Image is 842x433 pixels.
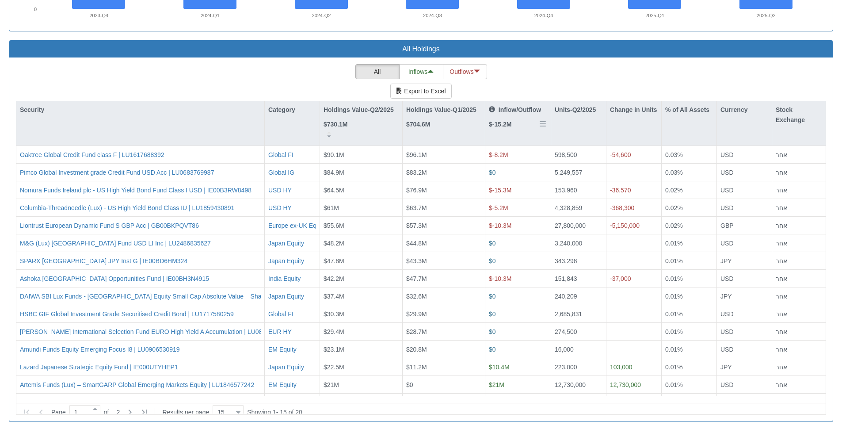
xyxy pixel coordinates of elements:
div: 0.01% [665,257,713,265]
span: $47.8M [324,257,344,264]
button: Japan Equity [268,363,304,372]
span: $0 [489,169,496,176]
div: USD [720,203,768,212]
div: 0.01% [665,310,713,318]
div: Showing 1 - 15 of 20 [247,404,302,420]
button: [PERSON_NAME] International Selection Fund EURO High Yield A Accumulation | LU0849399786 [20,327,290,336]
div: 27,800,000 [555,221,602,230]
span: $-15.3M [489,187,511,194]
span: $63.7M [406,204,427,211]
div: Stock Exchange [772,101,826,128]
div: Liontrust European Dynamic Fund S GBP Acc | GB00BKPQVT86 [20,221,199,230]
div: 240,209 [555,292,602,301]
text: 0 [34,7,37,12]
div: 0.03% [665,150,713,159]
div: Global FI [268,150,293,159]
button: USD HY [268,186,292,195]
div: אחר [776,327,822,336]
button: Japan Equity [268,239,304,248]
span: $0 [489,346,496,353]
span: $0 [489,257,496,264]
span: $84.9M [324,169,344,176]
div: Artemis Funds (Lux) – SmartGARP Global Emerging Markets Equity | LU1846577242 [20,380,254,389]
div: אחר [776,203,822,212]
span: $-8.2M [489,151,508,158]
span: $11.2M [406,364,427,371]
div: -54,600 [610,150,658,159]
div: 3,240,000 [555,239,602,248]
div: אחר [776,292,822,301]
div: אחר [776,150,822,159]
span: $28.7M [406,328,427,335]
button: Nomura Funds Ireland plc - US High Yield Bond Fund Class I USD | IE00B3RW8498 [20,186,251,195]
div: 15 [214,408,225,417]
div: 16,000 [555,345,602,354]
div: 0.01% [665,327,713,336]
button: Global IG [268,168,294,177]
div: USD HY [268,203,292,212]
span: $76.9M [406,187,427,194]
div: Currency [717,101,772,118]
span: $22.5M [324,364,344,371]
text: 2023-Q4 [89,13,108,18]
div: HSBC GIF Global Investment Grade Securitised Credit Bond | LU1717580259 [20,310,234,318]
div: USD [720,327,768,336]
div: M&G (Lux) [GEOGRAPHIC_DATA] Fund USD LI Inc | LU2486835627 [20,239,211,248]
div: USD [720,380,768,389]
button: Columbia-Threadneedle (Lux) - US High Yield Bond Class IU | LU1859430891 [20,203,234,212]
button: Europe ex-UK Equity [268,221,326,230]
div: 223,000 [555,363,602,372]
div: Category [265,101,320,118]
button: All [355,64,400,79]
div: Japan Equity [268,257,304,265]
div: Japan Equity [268,292,304,301]
div: -37,000 [610,274,658,283]
div: אחר [776,310,822,318]
div: of [18,404,247,420]
span: $0 [489,293,496,300]
span: $32.6M [406,293,427,300]
button: India Equity [268,274,301,283]
span: $37.4M [324,293,344,300]
span: $57.3M [406,222,427,229]
div: 103,000 [610,363,658,372]
div: אחר [776,345,822,354]
text: 2024-Q4 [534,13,553,18]
div: 343,298 [555,257,602,265]
span: $0 [489,328,496,335]
button: Global FI [268,310,293,318]
p: Holdings Value-Q1/2025 [406,105,476,115]
span: $0 [406,381,413,388]
div: Ashoka [GEOGRAPHIC_DATA] Opportunities Fund | IE00BH3N4915 [20,274,209,283]
div: USD [720,186,768,195]
span: $64.5M [324,187,344,194]
span: $42.2M [324,275,344,282]
div: -5,150,000 [610,221,658,230]
span: $55.6M [324,222,344,229]
span: $29.9M [406,310,427,318]
button: EM Equity [268,345,297,354]
div: EM Equity [268,380,297,389]
div: אחר [776,186,822,195]
div: 598,500 [555,150,602,159]
span: $43.3M [406,257,427,264]
span: $23.1M [324,346,344,353]
button: Pimco Global Investment grade Credit Fund USD Acc | LU0683769987 [20,168,214,177]
span: $61M [324,204,339,211]
div: JPY [720,292,768,301]
div: Oaktree Global Credit Fund class F | LU1617688392 [20,150,164,159]
span: $21M [489,381,504,388]
div: 151,843 [555,274,602,283]
div: SPARX [GEOGRAPHIC_DATA] JPY Inst G | IE00BD6HM324 [20,257,187,265]
div: אחר [776,168,822,177]
div: GBP [720,221,768,230]
div: Security [16,101,264,118]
